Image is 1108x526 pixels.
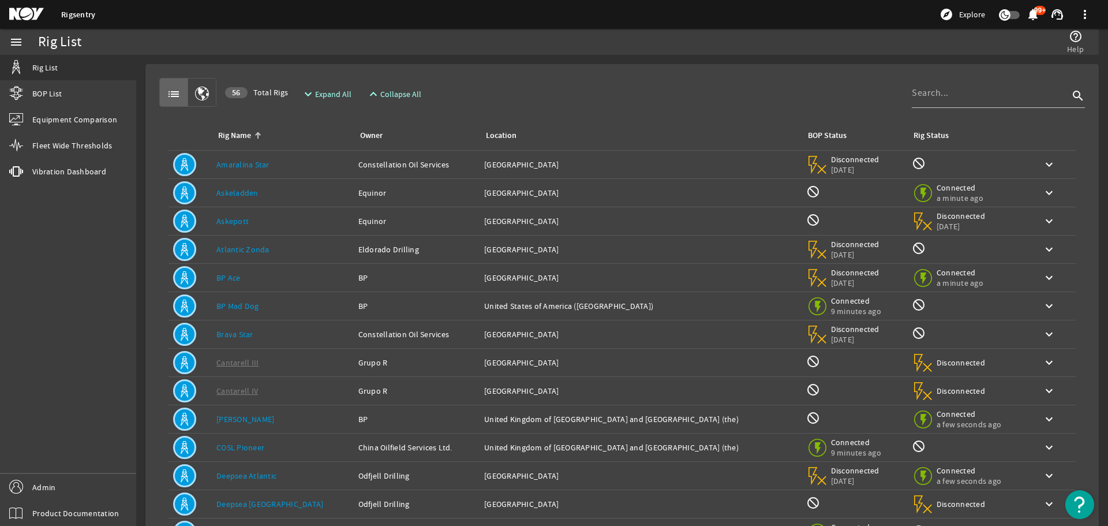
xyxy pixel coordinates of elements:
div: [GEOGRAPHIC_DATA] [484,215,796,227]
mat-icon: Rig Monitoring not available for this rig [912,298,926,312]
div: [GEOGRAPHIC_DATA] [484,159,796,170]
a: Rigsentry [61,9,95,20]
div: Location [484,129,792,142]
a: Brava Star [216,329,253,340]
mat-icon: expand_less [366,87,376,101]
mat-icon: Rig Monitoring not available for this rig [912,156,926,170]
span: Disconnected [937,211,986,221]
span: Admin [32,482,55,493]
mat-icon: keyboard_arrow_down [1042,299,1056,313]
button: Open Resource Center [1065,490,1094,519]
div: [GEOGRAPHIC_DATA] [484,244,796,255]
mat-icon: vibration [9,165,23,178]
div: United Kingdom of [GEOGRAPHIC_DATA] and [GEOGRAPHIC_DATA] (the) [484,413,796,425]
span: Vibration Dashboard [32,166,106,177]
span: Product Documentation [32,508,119,519]
mat-icon: keyboard_arrow_down [1042,356,1056,370]
input: Search... [912,86,1069,100]
div: Eldorado Drilling [358,244,475,255]
div: [GEOGRAPHIC_DATA] [484,385,796,397]
a: Askepott [216,216,249,226]
span: Help [1067,43,1084,55]
span: Rig List [32,62,58,73]
div: Owner [358,129,470,142]
mat-icon: notifications [1026,8,1040,21]
i: search [1071,89,1085,103]
span: [DATE] [831,476,880,486]
div: 56 [225,87,248,98]
mat-icon: keyboard_arrow_down [1042,497,1056,511]
span: Total Rigs [225,87,288,98]
div: BP [358,300,475,312]
mat-icon: keyboard_arrow_down [1042,469,1056,483]
mat-icon: list [167,87,181,101]
div: Rig Name [218,129,251,142]
span: Connected [937,182,986,193]
mat-icon: keyboard_arrow_down [1042,384,1056,398]
span: Connected [937,465,1001,476]
span: Connected [937,267,986,278]
span: [DATE] [831,334,880,345]
mat-icon: keyboard_arrow_down [1042,243,1056,256]
div: Rig Status [914,129,949,142]
div: [GEOGRAPHIC_DATA] [484,470,796,482]
a: BP Ace [216,273,241,283]
mat-icon: BOP Monitoring not available for this rig [806,496,820,510]
mat-icon: BOP Monitoring not available for this rig [806,355,820,368]
a: Atlantic Zonda [216,244,269,255]
div: China Oilfield Services Ltd. [358,442,475,453]
mat-icon: help_outline [1069,29,1083,43]
div: Equinor [358,215,475,227]
span: BOP List [32,88,62,99]
span: [DATE] [831,165,880,175]
mat-icon: keyboard_arrow_down [1042,186,1056,200]
mat-icon: menu [9,35,23,49]
span: 9 minutes ago [831,306,881,316]
mat-icon: Rig Monitoring not available for this rig [912,326,926,340]
mat-icon: expand_more [301,87,310,101]
mat-icon: keyboard_arrow_down [1042,441,1056,454]
span: Disconnected [831,324,880,334]
div: Constellation Oil Services [358,329,475,340]
a: Deepsea [GEOGRAPHIC_DATA] [216,499,323,509]
a: Askeladden [216,188,259,198]
mat-icon: keyboard_arrow_down [1042,327,1056,341]
span: Disconnected [937,386,986,396]
span: a minute ago [937,278,986,288]
div: BOP Status [808,129,847,142]
span: a few seconds ago [937,476,1001,486]
mat-icon: keyboard_arrow_down [1042,271,1056,285]
mat-icon: keyboard_arrow_down [1042,158,1056,171]
span: Disconnected [831,267,880,278]
span: Disconnected [831,154,880,165]
span: a few seconds ago [937,419,1001,430]
button: Expand All [297,84,356,105]
mat-icon: Rig Monitoring not available for this rig [912,241,926,255]
a: COSL Pioneer [216,442,264,453]
div: Equinor [358,187,475,199]
span: Fleet Wide Thresholds [32,140,112,151]
div: [GEOGRAPHIC_DATA] [484,329,796,340]
mat-icon: Rig Monitoring not available for this rig [912,439,926,453]
span: [DATE] [937,221,986,232]
div: BP [358,413,475,425]
a: Deepsea Atlantic [216,471,276,481]
mat-icon: BOP Monitoring not available for this rig [806,213,820,227]
span: Collapse All [380,88,421,100]
div: [GEOGRAPHIC_DATA] [484,272,796,283]
span: [DATE] [831,278,880,288]
mat-icon: support_agent [1050,8,1064,21]
div: Constellation Oil Services [358,159,475,170]
a: Amaralina Star [216,159,269,170]
a: Cantarell III [216,357,259,368]
div: Grupo R [358,357,475,368]
button: more_vert [1071,1,1099,28]
button: Collapse All [362,84,426,105]
span: Disconnected [831,239,880,249]
button: 99+ [1027,9,1039,21]
div: Rig List [38,36,81,48]
div: United Kingdom of [GEOGRAPHIC_DATA] and [GEOGRAPHIC_DATA] (the) [484,442,796,453]
div: Rig Name [216,129,345,142]
span: Connected [831,437,881,447]
div: [GEOGRAPHIC_DATA] [484,357,796,368]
